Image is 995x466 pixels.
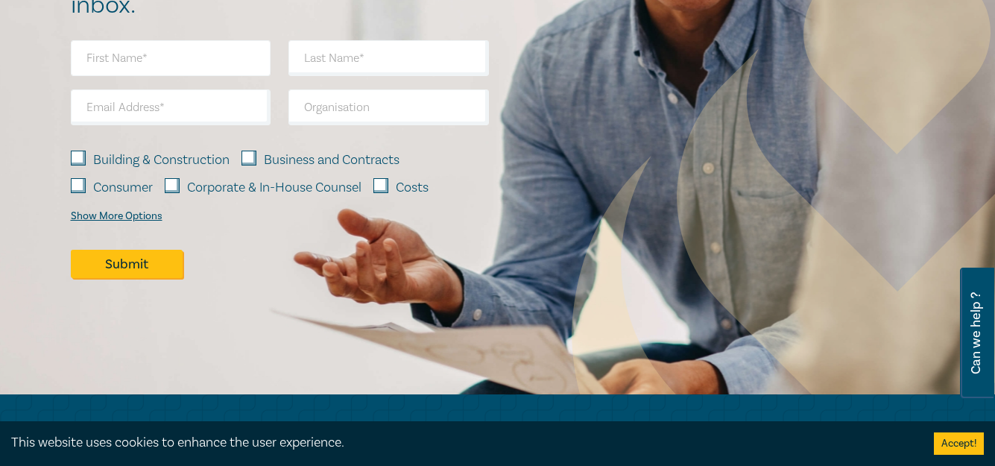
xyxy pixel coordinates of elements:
div: Show More Options [71,210,162,222]
label: Costs [396,178,429,198]
input: First Name* [71,40,271,76]
button: Accept cookies [934,432,984,455]
input: Last Name* [288,40,489,76]
span: Can we help ? [969,277,983,390]
button: Submit [71,250,183,278]
input: Organisation [288,89,489,125]
label: Building & Construction [93,151,230,170]
label: Consumer [93,178,153,198]
input: Email Address* [71,89,271,125]
div: This website uses cookies to enhance the user experience. [11,433,912,453]
label: Corporate & In-House Counsel [187,178,361,198]
label: Business and Contracts [264,151,399,170]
